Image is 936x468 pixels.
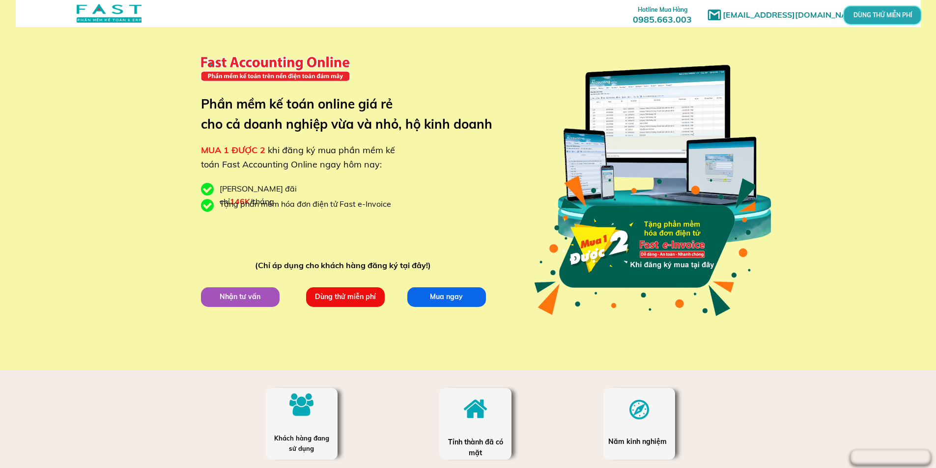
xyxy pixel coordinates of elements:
span: Hotline Mua Hàng [638,6,687,13]
h3: 0985.663.003 [622,3,703,25]
div: (Chỉ áp dụng cho khách hàng đăng ký tại đây!) [255,259,435,272]
span: khi đăng ký mua phần mềm kế toán Fast Accounting Online ngay hôm nay: [201,144,395,170]
div: Tặng phần mềm hóa đơn điện tử Fast e-Invoice [220,198,398,211]
div: Khách hàng đang sử dụng [271,433,332,454]
span: MUA 1 ĐƯỢC 2 [201,144,265,156]
h1: [EMAIL_ADDRESS][DOMAIN_NAME] [723,9,868,22]
div: [PERSON_NAME] đãi chỉ /tháng [220,183,347,208]
div: Năm kinh nghiệm [608,436,670,447]
p: DÙNG THỬ MIỄN PHÍ [870,12,894,18]
h3: Phần mềm kế toán online giá rẻ cho cả doanh nghiệp vừa và nhỏ, hộ kinh doanh [201,94,507,135]
p: Dùng thử miễn phí [306,287,384,306]
p: Nhận tư vấn [200,287,279,306]
div: Tỉnh thành đã có mặt [447,437,504,459]
p: Mua ngay [407,287,485,306]
span: 146K [230,196,250,206]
